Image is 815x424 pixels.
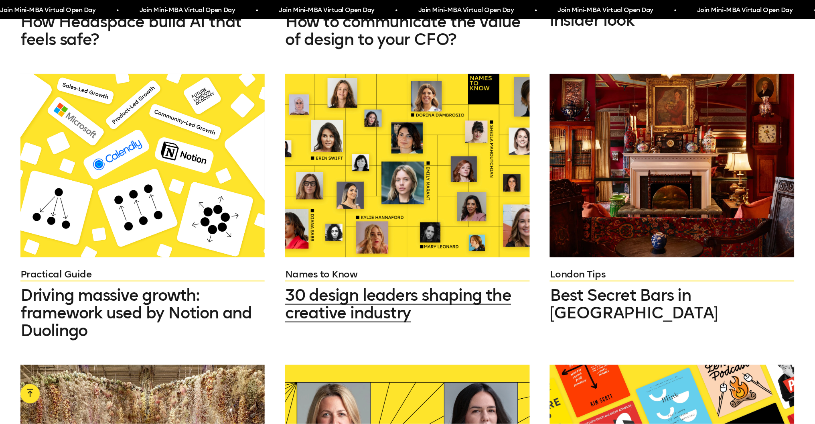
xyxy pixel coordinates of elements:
a: Practical Guide [20,267,265,281]
a: Best Secret Bars in [GEOGRAPHIC_DATA] [550,286,795,322]
span: How to communicate the value of design to your CFO? [285,12,521,49]
a: How Headspace build AI that feels safe? [20,13,265,48]
a: Driving massive growth: framework used by Notion and Duolingo [20,286,265,339]
a: London Tips [550,267,795,281]
span: • [393,3,395,18]
span: Best Secret Bars in [GEOGRAPHIC_DATA] [550,285,718,322]
span: • [672,3,674,18]
a: 30 design leaders shaping the creative industry [285,286,530,322]
span: 30 design leaders shaping the creative industry [285,285,511,322]
span: • [114,3,116,18]
span: • [533,3,535,18]
span: • [254,3,256,18]
span: • [811,3,813,18]
span: How Headspace build AI that feels safe? [20,12,245,49]
a: How to communicate the value of design to your CFO? [285,13,530,48]
a: Names to Know [285,267,530,281]
span: Driving massive growth: framework used by Notion and Duolingo [20,285,252,340]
